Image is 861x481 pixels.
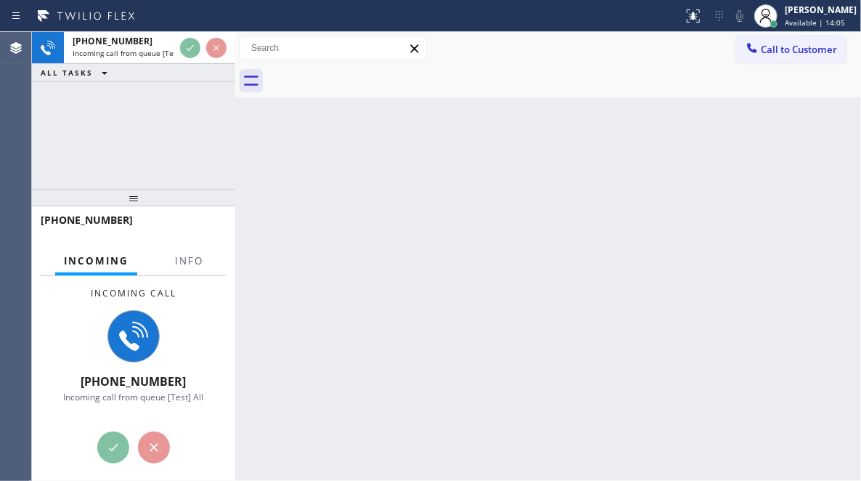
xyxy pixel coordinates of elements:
[73,48,193,58] span: Incoming call from queue [Test] All
[785,4,857,16] div: [PERSON_NAME]
[64,391,204,403] span: Incoming call from queue [Test] All
[97,432,129,464] button: Accept
[166,247,212,275] button: Info
[761,43,837,56] span: Call to Customer
[138,432,170,464] button: Reject
[55,247,137,275] button: Incoming
[735,36,846,63] button: Call to Customer
[175,254,203,267] span: Info
[730,6,750,26] button: Mute
[81,373,187,389] span: [PHONE_NUMBER]
[91,287,176,299] span: Incoming call
[180,38,200,58] button: Accept
[73,35,152,47] span: [PHONE_NUMBER]
[41,213,133,227] span: [PHONE_NUMBER]
[240,36,427,60] input: Search
[41,68,93,78] span: ALL TASKS
[206,38,227,58] button: Reject
[64,254,128,267] span: Incoming
[32,64,122,81] button: ALL TASKS
[785,17,845,28] span: Available | 14:05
